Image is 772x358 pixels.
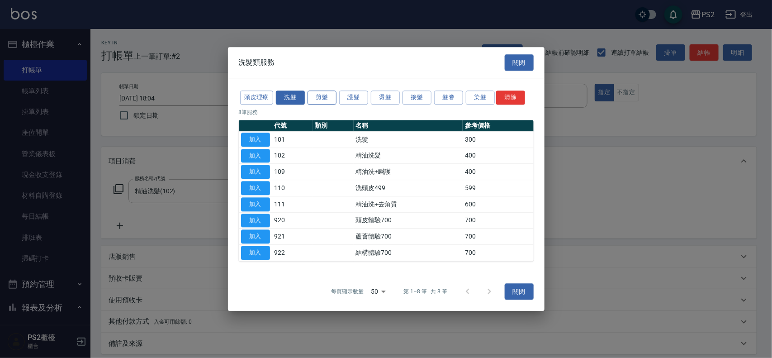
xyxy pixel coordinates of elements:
td: 111 [272,196,313,213]
th: 名稱 [354,120,463,132]
td: 700 [463,229,533,245]
button: 髮卷 [434,91,463,105]
button: 加入 [241,197,270,211]
span: 洗髮類服務 [239,58,275,67]
button: 清除 [496,91,525,105]
button: 加入 [241,149,270,163]
th: 參考價格 [463,120,533,132]
td: 洗髮 [354,132,463,148]
td: 599 [463,180,533,196]
button: 加入 [241,133,270,147]
td: 結構體驗700 [354,245,463,261]
td: 922 [272,245,313,261]
td: 700 [463,212,533,229]
td: 洗頭皮499 [354,180,463,196]
th: 類別 [313,120,354,132]
td: 精油洗髮 [354,148,463,164]
td: 102 [272,148,313,164]
button: 頭皮理療 [240,91,274,105]
td: 頭皮體驗700 [354,212,463,229]
td: 920 [272,212,313,229]
button: 加入 [241,181,270,195]
button: 剪髮 [308,91,336,105]
p: 第 1–8 筆 共 8 筆 [403,287,447,296]
td: 600 [463,196,533,213]
button: 加入 [241,214,270,228]
button: 洗髮 [276,91,305,105]
button: 燙髮 [371,91,400,105]
p: 每頁顯示數量 [331,287,364,296]
button: 加入 [241,165,270,179]
td: 400 [463,148,533,164]
td: 700 [463,245,533,261]
td: 109 [272,164,313,180]
button: 關閉 [505,54,534,71]
td: 精油洗+瞬護 [354,164,463,180]
div: 50 [367,279,389,304]
td: 400 [463,164,533,180]
td: 101 [272,132,313,148]
td: 110 [272,180,313,196]
button: 關閉 [505,283,534,300]
td: 精油洗+去角質 [354,196,463,213]
button: 接髮 [403,91,431,105]
button: 染髮 [466,91,495,105]
td: 蘆薈體驗700 [354,229,463,245]
p: 8 筆服務 [239,108,534,116]
button: 加入 [241,230,270,244]
th: 代號 [272,120,313,132]
td: 921 [272,229,313,245]
button: 護髮 [339,91,368,105]
td: 300 [463,132,533,148]
button: 加入 [241,246,270,260]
